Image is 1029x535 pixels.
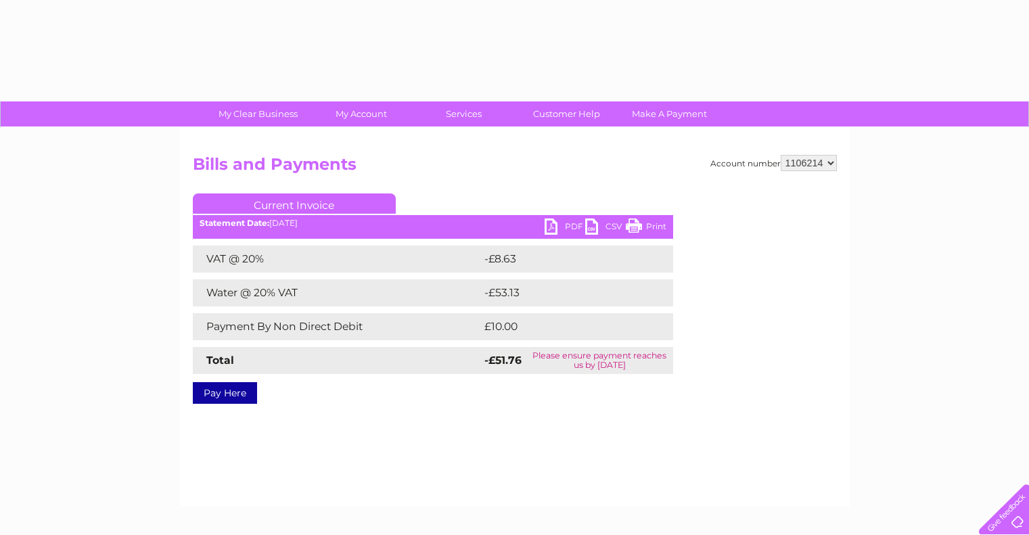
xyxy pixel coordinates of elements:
[193,246,481,273] td: VAT @ 20%
[545,218,585,238] a: PDF
[206,354,234,367] strong: Total
[408,101,520,126] a: Services
[305,101,417,126] a: My Account
[193,193,396,214] a: Current Invoice
[526,347,672,374] td: Please ensure payment reaches us by [DATE]
[626,218,666,238] a: Print
[481,246,645,273] td: -£8.63
[193,279,481,306] td: Water @ 20% VAT
[511,101,622,126] a: Customer Help
[202,101,314,126] a: My Clear Business
[484,354,522,367] strong: -£51.76
[585,218,626,238] a: CSV
[710,155,837,171] div: Account number
[481,313,645,340] td: £10.00
[481,279,647,306] td: -£53.13
[193,155,837,181] h2: Bills and Payments
[193,382,257,404] a: Pay Here
[614,101,725,126] a: Make A Payment
[193,313,481,340] td: Payment By Non Direct Debit
[200,218,269,228] b: Statement Date:
[193,218,673,228] div: [DATE]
